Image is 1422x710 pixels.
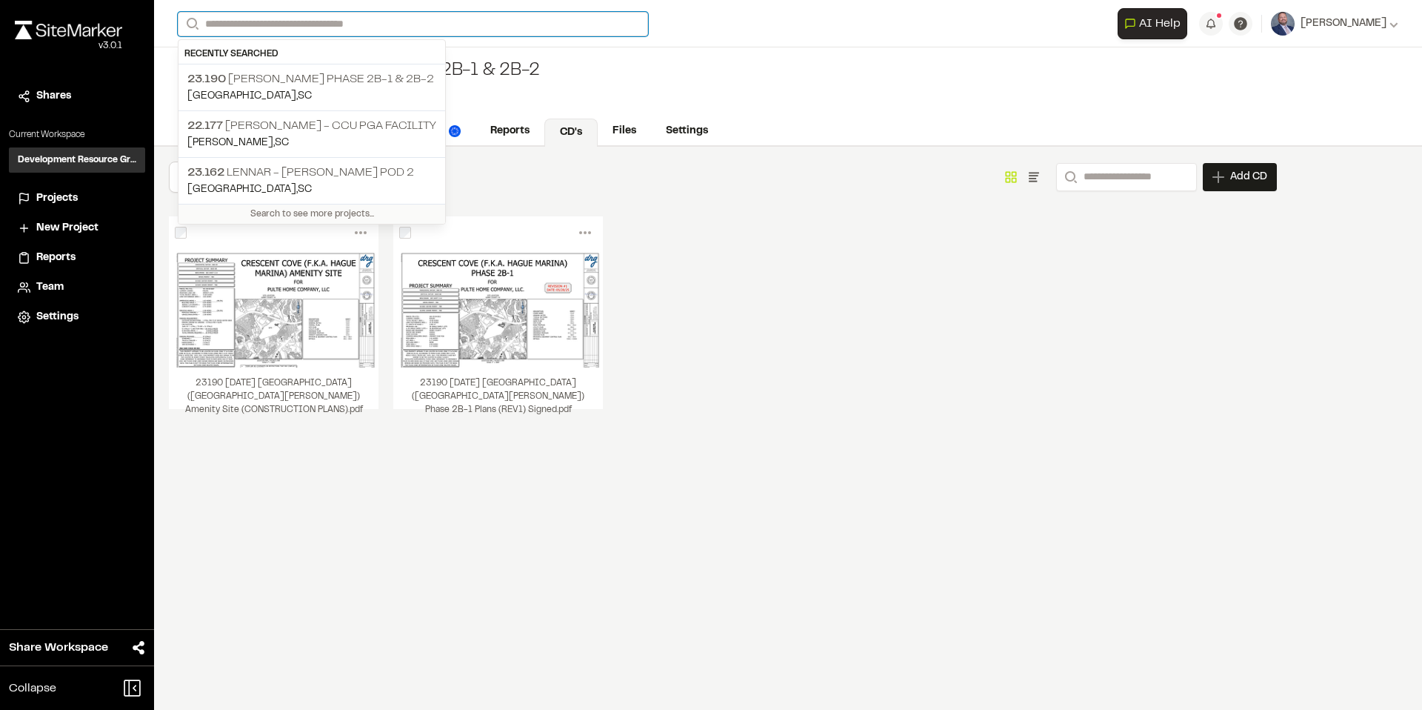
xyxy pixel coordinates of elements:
[36,190,78,207] span: Projects
[1271,12,1398,36] button: [PERSON_NAME]
[449,125,461,137] img: precipai.png
[9,128,145,142] p: Current Workspace
[1139,15,1181,33] span: AI Help
[187,70,436,88] p: [PERSON_NAME] Phase 2B-1 & 2B-2
[475,117,544,145] a: Reports
[178,110,445,157] a: 22.177 [PERSON_NAME] - CCU PGA Facility[PERSON_NAME],SC
[18,309,136,325] a: Settings
[598,117,651,145] a: Files
[18,220,136,236] a: New Project
[187,164,436,182] p: Lennar - [PERSON_NAME] Pod 2
[18,190,136,207] a: Projects
[187,182,436,198] p: [GEOGRAPHIC_DATA] , SC
[178,157,445,204] a: 23.162 Lennar - [PERSON_NAME] Pod 2[GEOGRAPHIC_DATA],SC
[1230,170,1267,185] span: Add CD
[1118,8,1193,39] div: Open AI Assistant
[187,88,436,104] p: [GEOGRAPHIC_DATA] , SC
[9,680,56,697] span: Collapse
[169,368,378,409] div: 23190 [DATE] [GEOGRAPHIC_DATA] ([GEOGRAPHIC_DATA][PERSON_NAME]) Amenity Site (CONSTRUCTION PLANS)...
[18,153,136,167] h3: Development Resource Group
[187,74,226,84] span: 23.190
[178,204,445,224] div: Search to see more projects...
[178,12,204,36] button: Search
[178,44,445,64] div: Recently Searched
[15,21,122,39] img: rebrand.png
[36,279,64,296] span: Team
[1271,12,1295,36] img: User
[9,639,108,657] span: Share Workspace
[36,88,71,104] span: Shares
[18,279,136,296] a: Team
[36,220,99,236] span: New Project
[1301,16,1386,32] span: [PERSON_NAME]
[18,88,136,104] a: Shares
[36,250,76,266] span: Reports
[18,250,136,266] a: Reports
[1118,8,1187,39] button: Open AI Assistant
[187,121,223,131] span: 22.177
[393,368,603,409] div: 23190 [DATE] [GEOGRAPHIC_DATA] ([GEOGRAPHIC_DATA][PERSON_NAME]) Phase 2B-1 Plans (REV1) Signed.pdf
[178,64,445,110] a: 23.190 [PERSON_NAME] Phase 2B-1 & 2B-2[GEOGRAPHIC_DATA],SC
[187,135,436,151] p: [PERSON_NAME] , SC
[1056,163,1083,191] button: Search
[187,167,224,178] span: 23.162
[36,309,79,325] span: Settings
[651,117,723,145] a: Settings
[15,39,122,53] div: Oh geez...please don't...
[187,117,436,135] p: [PERSON_NAME] - CCU PGA Facility
[544,119,598,147] a: CD's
